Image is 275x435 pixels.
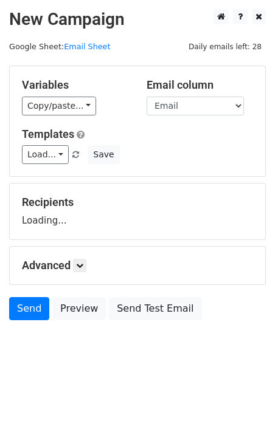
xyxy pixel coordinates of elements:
[147,78,253,92] h5: Email column
[9,297,49,320] a: Send
[64,42,110,51] a: Email Sheet
[9,42,110,51] small: Google Sheet:
[88,145,119,164] button: Save
[22,128,74,140] a: Templates
[109,297,201,320] a: Send Test Email
[9,9,266,30] h2: New Campaign
[22,196,253,209] h5: Recipients
[22,97,96,115] a: Copy/paste...
[22,196,253,227] div: Loading...
[22,78,128,92] h5: Variables
[52,297,106,320] a: Preview
[22,259,253,272] h5: Advanced
[184,40,266,53] span: Daily emails left: 28
[184,42,266,51] a: Daily emails left: 28
[22,145,69,164] a: Load...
